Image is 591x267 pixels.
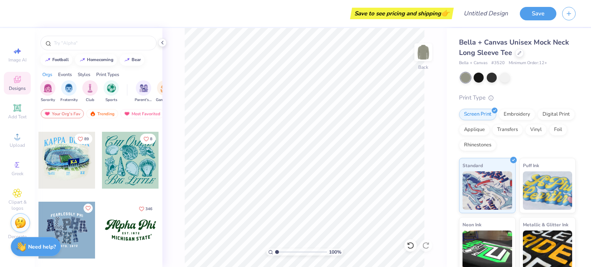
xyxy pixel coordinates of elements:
[156,97,174,103] span: Game Day
[52,58,69,62] div: football
[140,134,156,144] button: Like
[96,71,119,78] div: Print Types
[107,84,116,93] img: Sports Image
[40,80,55,103] button: filter button
[74,134,92,144] button: Like
[41,109,84,118] div: Your Org's Fav
[525,124,547,136] div: Vinyl
[523,161,539,169] span: Puff Ink
[86,97,94,103] span: Club
[549,124,567,136] div: Foil
[12,171,23,177] span: Greek
[462,161,483,169] span: Standard
[104,80,119,103] div: filter for Sports
[9,85,26,91] span: Designs
[520,7,556,20] button: Save
[4,199,31,211] span: Clipart & logos
[40,80,55,103] div: filter for Sorority
[135,204,156,214] button: Like
[441,8,449,18] span: 👉
[86,84,94,93] img: Club Image
[44,111,50,116] img: most_fav.gif
[352,8,452,19] div: Save to see pricing and shipping
[509,60,547,66] span: Minimum Order: 12 +
[139,84,148,93] img: Parent's Weekend Image
[329,249,341,255] span: 100 %
[538,109,575,120] div: Digital Print
[462,221,481,229] span: Neon Ink
[459,60,487,66] span: Bella + Canvas
[459,109,496,120] div: Screen Print
[418,64,428,71] div: Back
[58,71,72,78] div: Events
[135,80,152,103] button: filter button
[523,171,573,210] img: Puff Ink
[160,84,169,93] img: Game Day Image
[8,234,27,240] span: Decorate
[8,57,27,63] span: Image AI
[41,97,55,103] span: Sorority
[499,109,535,120] div: Embroidery
[75,54,117,66] button: homecoming
[60,97,78,103] span: Fraternity
[491,60,505,66] span: # 3520
[8,114,27,120] span: Add Text
[135,80,152,103] div: filter for Parent's Weekend
[104,80,119,103] button: filter button
[43,84,52,93] img: Sorority Image
[462,171,512,210] img: Standard
[53,39,152,47] input: Try "Alpha"
[84,137,89,141] span: 89
[492,124,523,136] div: Transfers
[523,221,568,229] span: Metallic & Glitter Ink
[156,80,174,103] button: filter button
[82,80,98,103] div: filter for Club
[82,80,98,103] button: filter button
[60,80,78,103] button: filter button
[459,139,496,151] div: Rhinestones
[65,84,73,93] img: Fraternity Image
[45,58,51,62] img: trend_line.gif
[86,109,118,118] div: Trending
[459,38,569,57] span: Bella + Canvas Unisex Mock Neck Long Sleeve Tee
[459,124,490,136] div: Applique
[78,71,90,78] div: Styles
[145,207,152,211] span: 346
[79,58,85,62] img: trend_line.gif
[124,111,130,116] img: most_fav.gif
[135,97,152,103] span: Parent's Weekend
[150,137,152,141] span: 8
[28,243,56,250] strong: Need help?
[105,97,117,103] span: Sports
[40,54,72,66] button: football
[10,142,25,148] span: Upload
[90,111,96,116] img: trending.gif
[457,6,514,21] input: Untitled Design
[120,109,164,118] div: Most Favorited
[87,58,114,62] div: homecoming
[132,58,141,62] div: bear
[60,80,78,103] div: filter for Fraternity
[459,93,576,102] div: Print Type
[416,45,431,60] img: Back
[124,58,130,62] img: trend_line.gif
[83,204,93,213] button: Like
[156,80,174,103] div: filter for Game Day
[120,54,144,66] button: bear
[42,71,52,78] div: Orgs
